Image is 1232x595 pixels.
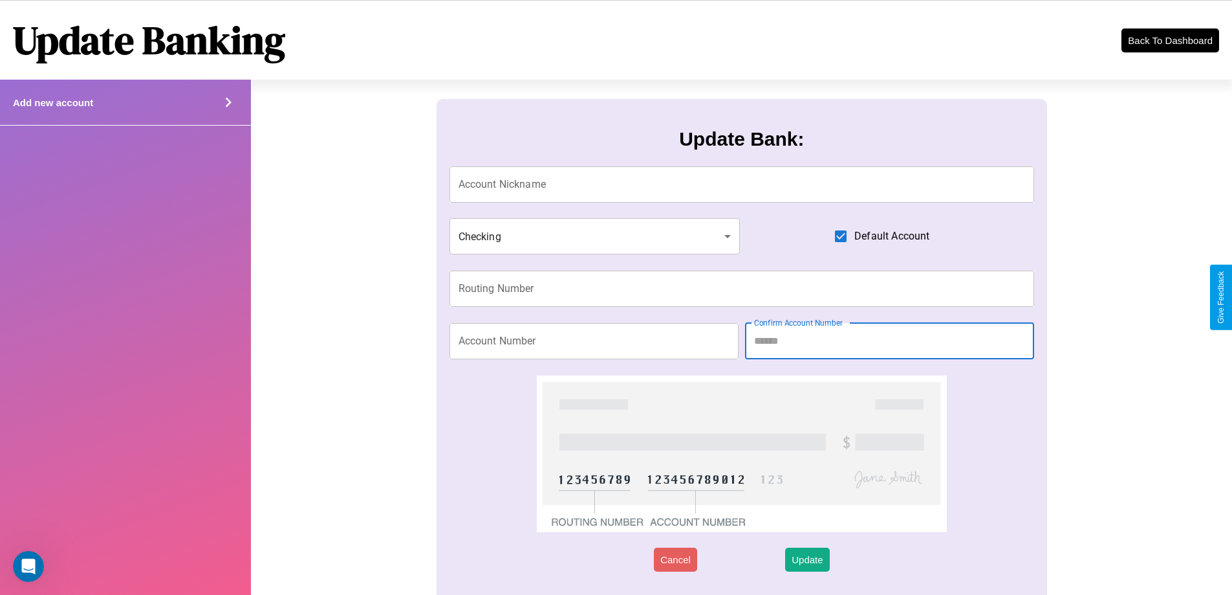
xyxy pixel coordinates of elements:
[13,551,44,582] iframe: Intercom live chat
[785,548,829,572] button: Update
[13,97,93,108] h4: Add new account
[754,317,843,328] label: Confirm Account Number
[854,229,929,244] span: Default Account
[13,14,285,67] h1: Update Banking
[537,376,946,532] img: check
[449,218,740,254] div: Checking
[679,128,804,150] h3: Update Bank:
[654,548,697,572] button: Cancel
[1121,28,1219,52] button: Back To Dashboard
[1216,271,1226,324] div: Give Feedback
